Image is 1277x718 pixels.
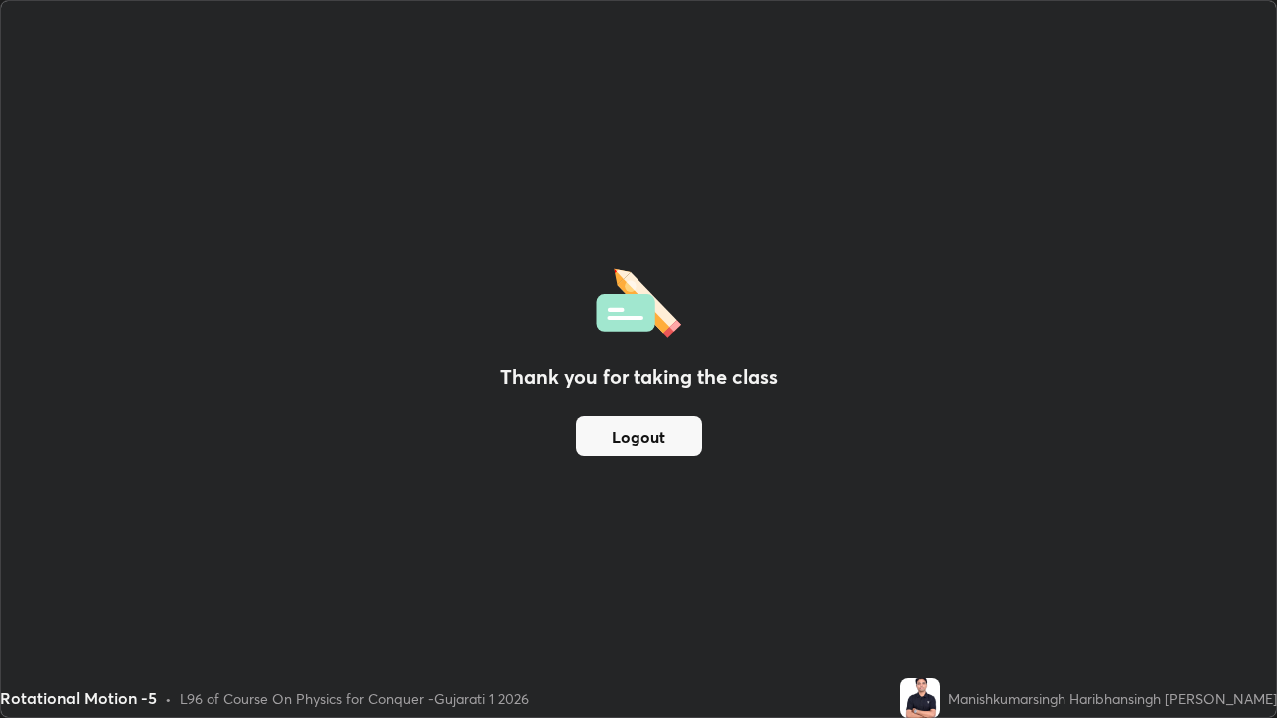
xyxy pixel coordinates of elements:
[596,262,681,338] img: offlineFeedback.1438e8b3.svg
[165,688,172,709] div: •
[180,688,529,709] div: L96 of Course On Physics for Conquer -Gujarati 1 2026
[900,678,940,718] img: b9b8c977c0ad43fea1605c3bc145410e.jpg
[576,416,702,456] button: Logout
[500,362,778,392] h2: Thank you for taking the class
[948,688,1277,709] div: Manishkumarsingh Haribhansingh [PERSON_NAME]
